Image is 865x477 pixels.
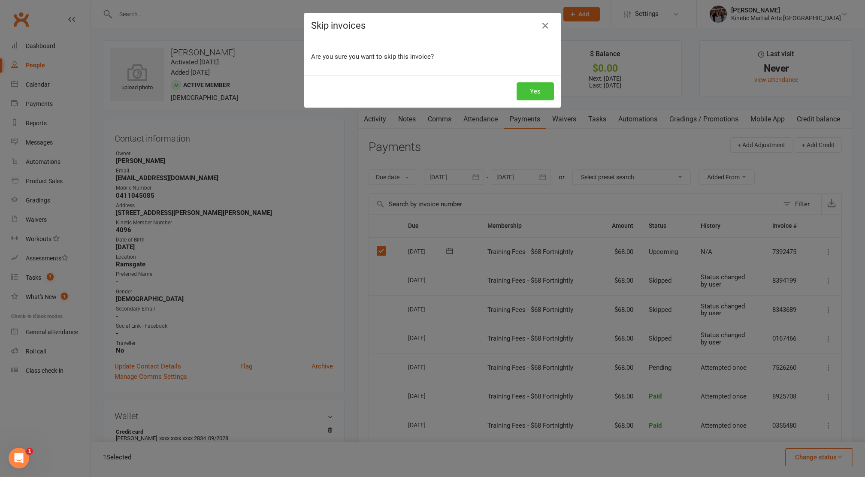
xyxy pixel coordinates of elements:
[311,20,554,31] h4: Skip invoices
[311,53,434,60] span: Are you sure you want to skip this invoice?
[26,448,33,455] span: 1
[9,448,29,468] iframe: Intercom live chat
[517,82,554,100] button: Yes
[538,19,552,33] button: Close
